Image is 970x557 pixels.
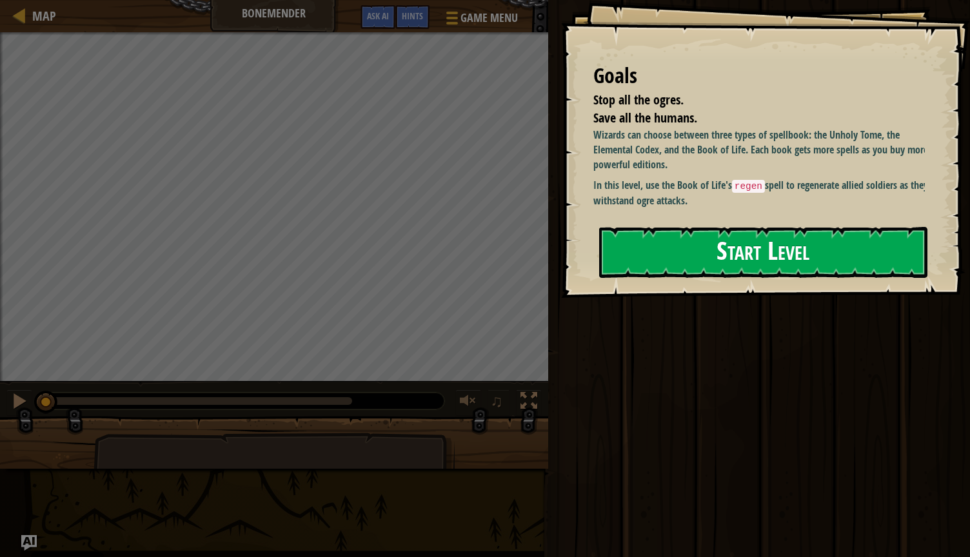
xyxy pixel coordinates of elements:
[21,535,37,551] button: Ask AI
[460,10,518,26] span: Game Menu
[436,5,526,35] button: Game Menu
[593,178,935,208] p: In this level, use the Book of Life's spell to regenerate allied soldiers as they withstand ogre ...
[593,61,925,91] div: Goals
[599,227,927,278] button: Start Level
[577,91,922,110] li: Stop all the ogres.
[732,180,765,193] code: regen
[402,10,423,22] span: Hints
[577,109,922,128] li: Save all the humans.
[593,128,935,172] p: Wizards can choose between three types of spellbook: the Unholy Tome, the Elemental Codex, and th...
[361,5,395,29] button: Ask AI
[593,91,684,108] span: Stop all the ogres.
[6,389,32,416] button: ⌘ + P: Pause
[26,7,56,24] a: Map
[32,7,56,24] span: Map
[516,389,542,416] button: Toggle fullscreen
[488,389,510,416] button: ♫
[367,10,389,22] span: Ask AI
[455,389,481,416] button: Adjust volume
[490,391,503,411] span: ♫
[593,109,697,126] span: Save all the humans.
